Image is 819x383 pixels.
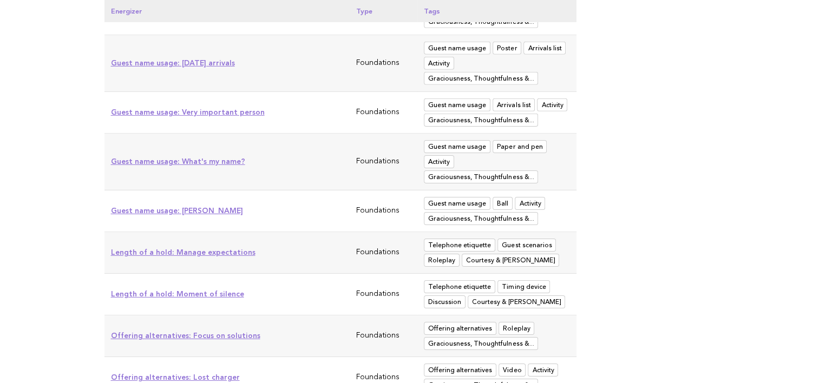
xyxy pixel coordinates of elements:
[468,295,565,308] span: Courtesy & Manners
[424,114,538,127] span: Graciousness, Thoughtfulness & Sense of Personalized Service
[424,170,538,183] span: Graciousness, Thoughtfulness & Sense of Personalized Service
[424,140,490,153] span: Guest name usage
[424,98,490,111] span: Guest name usage
[424,239,495,252] span: Telephone etiquette
[424,337,538,350] span: Graciousness, Thoughtfulness & Sense of Personalized Service
[424,197,490,210] span: Guest name usage
[497,280,550,293] span: Timing device
[111,108,265,116] a: Guest name usage: Very important person
[493,42,521,55] span: Poster
[493,98,535,111] span: Arrivals list
[111,157,245,166] a: Guest name usage: What's my name?
[493,197,513,210] span: Ball
[515,197,545,210] span: Activity
[350,232,418,274] td: Foundations
[424,254,460,267] span: Roleplay
[350,190,418,232] td: Foundations
[111,206,243,215] a: Guest name usage: [PERSON_NAME]
[424,72,538,85] span: Graciousness, Thoughtfulness & Sense of Personalized Service
[350,134,418,190] td: Foundations
[462,254,559,267] span: Courtesy & Manners
[499,322,534,335] span: Roleplay
[350,315,418,357] td: Foundations
[111,331,260,340] a: Offering alternatives: Focus on solutions
[499,364,526,377] span: Video
[493,140,547,153] span: Paper and pen
[424,364,496,377] span: Offering alternatives
[350,92,418,134] td: Foundations
[528,364,558,377] span: Activity
[111,289,244,298] a: Length of a hold: Moment of silence
[424,212,538,225] span: Graciousness, Thoughtfulness & Sense of Personalized Service
[424,322,496,335] span: Offering alternatives
[350,35,418,92] td: Foundations
[424,280,495,293] span: Telephone etiquette
[523,42,566,55] span: Arrivals list
[424,42,490,55] span: Guest name usage
[424,155,454,168] span: Activity
[537,98,567,111] span: Activity
[111,58,235,67] a: Guest name usage: [DATE] arrivals
[111,373,240,381] a: Offering alternatives: Lost charger
[497,239,556,252] span: Guest scenarios
[424,57,454,70] span: Activity
[424,295,466,308] span: Discussion
[350,274,418,315] td: Foundations
[111,248,255,256] a: Length of a hold: Manage expectations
